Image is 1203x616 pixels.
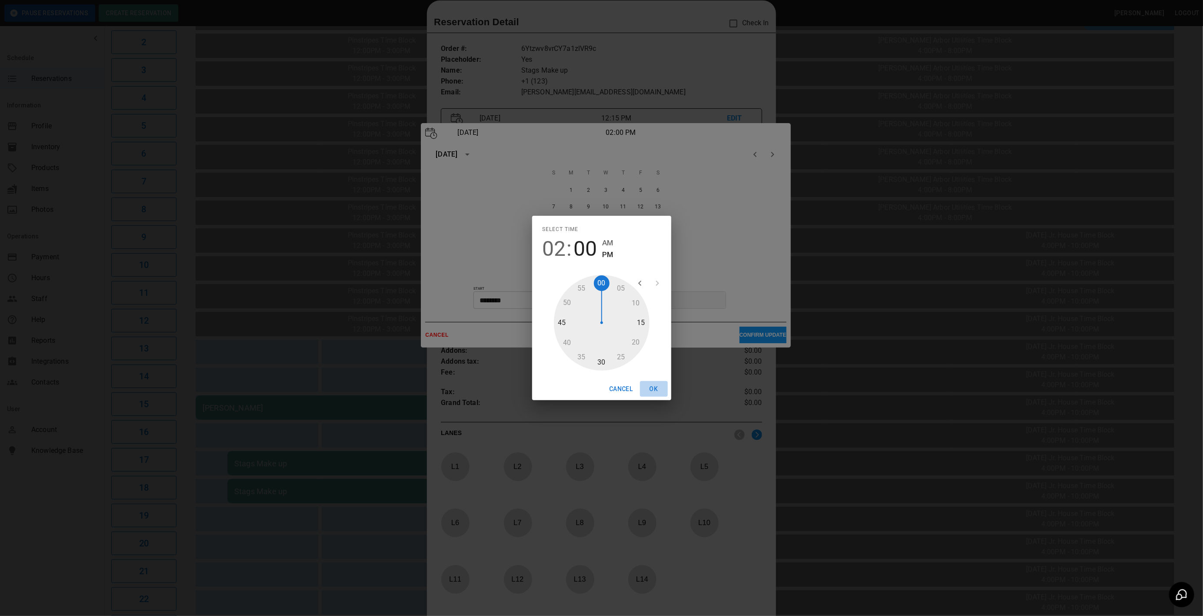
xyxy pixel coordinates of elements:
button: PM [603,249,613,261]
button: OK [640,381,668,397]
button: AM [603,237,613,249]
button: Cancel [606,381,636,397]
span: Select time [543,223,579,237]
span: : [567,237,572,261]
button: 02 [543,237,566,261]
button: open previous view [631,275,649,292]
button: 00 [574,237,597,261]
